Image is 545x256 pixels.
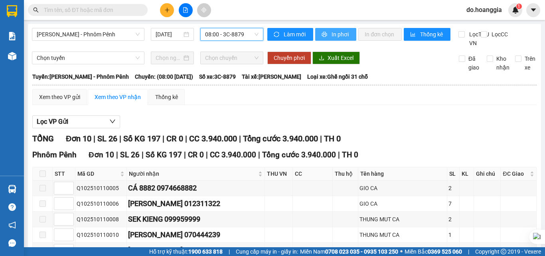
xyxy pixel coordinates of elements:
[338,150,340,159] span: |
[77,215,125,224] div: Q102510110008
[448,246,458,255] div: 6
[516,4,522,9] sup: 1
[129,169,257,178] span: Người nhận
[267,52,311,64] button: Chuyển phơi
[149,247,223,256] span: Hỗ trợ kỹ thuật:
[75,181,127,196] td: Q102510110005
[236,247,298,256] span: Cung cấp máy in - giấy in:
[461,246,472,255] div: 197
[258,150,260,159] span: |
[201,7,207,13] span: aim
[77,230,125,239] div: Q102510110010
[128,183,263,194] div: CÁ 8882 0974668882
[8,203,16,211] span: question-circle
[123,134,160,143] span: Số KG 197
[66,134,91,143] span: Đơn 10
[243,134,318,143] span: Tổng cước 3.940.000
[77,199,125,208] div: Q102510110006
[284,30,307,39] span: Làm mới
[404,28,450,41] button: bar-chartThống kê
[95,93,141,101] div: Xem theo VP nhận
[420,30,444,39] span: Thống kê
[156,30,182,39] input: 11/10/2025
[77,169,118,178] span: Mã GD
[37,28,140,40] span: Hồ Chí Minh - Phnôm Pênh
[328,54,353,62] span: Xuất Excel
[293,167,333,181] th: CC
[210,150,256,159] span: CC 3.940.000
[32,150,77,159] span: Phnôm Pênh
[342,150,358,159] span: TH 0
[37,52,140,64] span: Chọn tuyến
[319,55,324,62] span: download
[274,32,280,38] span: sync
[77,246,125,255] div: Q102510110007
[135,72,193,81] span: Chuyến: (08:00 [DATE])
[120,150,140,159] span: SL 26
[128,245,263,256] div: [PERSON_NAME] 010247855
[460,167,474,181] th: KL
[493,54,513,72] span: Kho nhận
[503,169,528,178] span: ĐC Giao
[156,54,182,62] input: Chọn ngày
[197,3,211,17] button: aim
[475,246,500,255] div: CK
[32,134,54,143] span: TỔNG
[466,30,490,48] span: Lọc THU VN
[262,150,336,159] span: Tổng cước 3.940.000
[447,167,460,181] th: SL
[324,134,341,143] span: TH 0
[75,227,127,243] td: Q102510110010
[448,215,458,224] div: 2
[128,198,263,209] div: [PERSON_NAME] 012311322
[333,167,358,181] th: Thu hộ
[294,245,331,256] div: 3.940.000
[205,52,259,64] span: Chọn chuyến
[164,7,170,13] span: plus
[315,28,356,41] button: printerIn phơi
[358,167,447,181] th: Tên hàng
[37,117,68,127] span: Lọc VP Gửi
[142,150,144,159] span: |
[460,5,508,15] span: do.hoanggia
[199,72,236,81] span: Số xe: 3C-8879
[89,150,114,159] span: Đơn 10
[39,93,80,101] div: Xem theo VP gửi
[128,214,263,225] div: SEK KIENG 099959999
[75,196,127,212] td: Q102510110006
[410,32,417,38] span: bar-chart
[155,93,178,101] div: Thống kê
[33,7,39,13] span: search
[517,4,520,9] span: 1
[205,28,259,40] span: 08:00 - 3C-8879
[229,247,230,256] span: |
[267,28,313,41] button: syncLàm mới
[265,167,293,181] th: THU VN
[179,3,193,17] button: file-add
[512,6,519,14] img: icon-new-feature
[184,150,186,159] span: |
[8,52,16,60] img: warehouse-icon
[185,134,187,143] span: |
[239,134,241,143] span: |
[359,215,446,224] div: THUNG MUT CA
[307,72,368,81] span: Loại xe: Ghế ngồi 31 chỗ
[189,134,237,143] span: CC 3.940.000
[501,249,506,254] span: copyright
[206,150,208,159] span: |
[242,72,301,81] span: Tài xế: [PERSON_NAME]
[448,199,458,208] div: 7
[128,229,263,240] div: [PERSON_NAME] 070444239
[44,6,138,14] input: Tìm tên, số ĐT hoặc mã đơn
[8,185,16,193] img: warehouse-icon
[521,54,539,72] span: Trên xe
[400,250,403,253] span: ⚪️
[8,221,16,229] span: notification
[97,134,117,143] span: SL 26
[428,248,462,255] strong: 0369 525 060
[75,212,127,227] td: Q102510110008
[320,134,322,143] span: |
[359,230,446,239] div: THUNG MUT CA
[448,230,458,239] div: 1
[166,134,183,143] span: CR 0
